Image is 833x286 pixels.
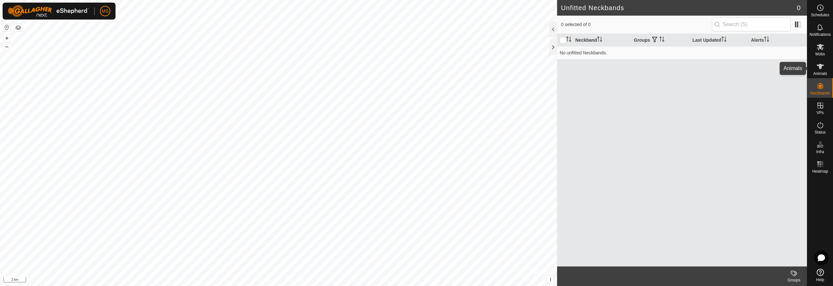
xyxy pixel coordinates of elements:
th: Groups [631,34,690,47]
span: Schedules [811,13,829,17]
span: Notifications [810,33,831,36]
a: Help [807,266,833,284]
th: Last Updated [690,34,748,47]
a: Contact Us [285,278,304,283]
span: Heatmap [812,169,828,173]
span: Infra [816,150,824,154]
p-sorticon: Activate to sort [566,37,571,43]
input: Search (S) [712,18,791,31]
p-sorticon: Activate to sort [597,37,602,43]
h2: Unfitted Neckbands [561,4,797,12]
button: + [3,34,11,42]
button: – [3,43,11,50]
span: i [550,277,551,282]
button: Map Layers [14,24,22,32]
span: Help [816,278,824,282]
p-sorticon: Activate to sort [764,37,769,43]
th: Alerts [748,34,807,47]
span: VPs [816,111,824,115]
span: Mobs [815,52,825,56]
div: Groups [781,277,807,283]
img: Gallagher Logo [8,5,89,17]
span: Animals [813,72,827,76]
span: Status [814,130,826,134]
td: No unfitted Neckbands. [557,46,807,59]
a: Privacy Policy [253,278,277,283]
p-sorticon: Activate to sort [659,37,664,43]
span: 0 selected of 0 [561,21,712,28]
button: i [547,276,554,283]
span: MS [102,8,109,15]
span: Neckbands [810,91,830,95]
button: Reset Map [3,23,11,31]
th: Neckband [573,34,631,47]
p-sorticon: Activate to sort [721,37,727,43]
span: 0 [797,3,800,13]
